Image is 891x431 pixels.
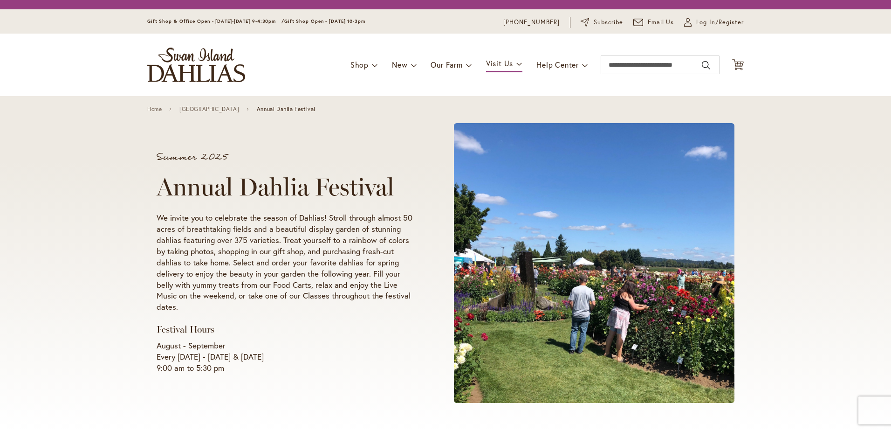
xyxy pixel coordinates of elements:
[581,18,623,27] a: Subscribe
[147,18,284,24] span: Gift Shop & Office Open - [DATE]-[DATE] 9-4:30pm /
[147,48,245,82] a: store logo
[503,18,560,27] a: [PHONE_NUMBER]
[684,18,744,27] a: Log In/Register
[696,18,744,27] span: Log In/Register
[157,340,418,374] p: August - September Every [DATE] - [DATE] & [DATE] 9:00 am to 5:30 pm
[157,153,418,162] p: Summer 2025
[157,212,418,313] p: We invite you to celebrate the season of Dahlias! Stroll through almost 50 acres of breathtaking ...
[431,60,462,70] span: Our Farm
[157,173,418,201] h1: Annual Dahlia Festival
[392,60,407,70] span: New
[536,60,579,70] span: Help Center
[633,18,674,27] a: Email Us
[284,18,365,24] span: Gift Shop Open - [DATE] 10-3pm
[179,106,239,112] a: [GEOGRAPHIC_DATA]
[702,58,710,73] button: Search
[157,324,418,335] h3: Festival Hours
[257,106,315,112] span: Annual Dahlia Festival
[648,18,674,27] span: Email Us
[350,60,369,70] span: Shop
[594,18,623,27] span: Subscribe
[486,58,513,68] span: Visit Us
[147,106,162,112] a: Home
